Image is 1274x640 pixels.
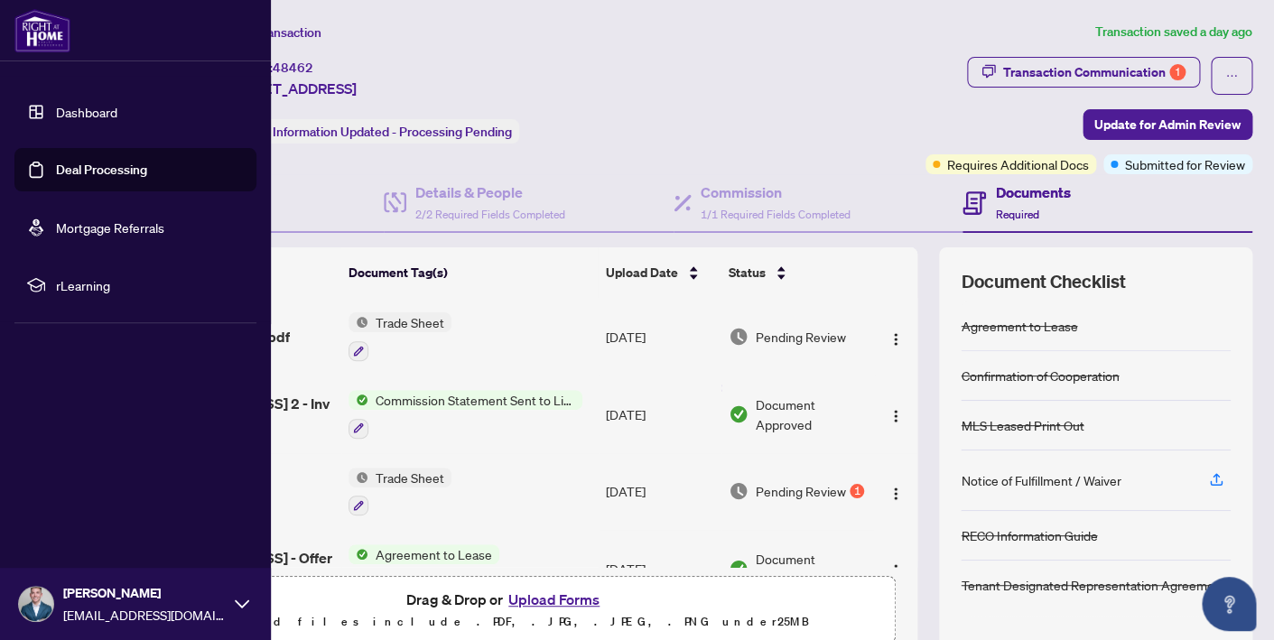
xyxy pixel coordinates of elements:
a: Deal Processing [56,162,147,178]
img: Status Icon [349,390,368,410]
button: Update for Admin Review [1083,109,1252,140]
span: Agreement to Lease [368,544,499,564]
button: Logo [881,554,910,583]
span: Pending Review [756,327,846,347]
span: View Transaction [225,24,321,41]
span: 1/1 Required Fields Completed [701,208,851,221]
span: [PERSON_NAME] [63,583,226,603]
article: Transaction saved a day ago [1095,22,1252,42]
span: 48462 [273,60,313,76]
img: Logo [888,487,903,501]
th: Upload Date [598,247,721,298]
div: Notice of Fulfillment / Waiver [961,470,1121,490]
button: Transaction Communication1 [967,57,1200,88]
span: 2/2 Required Fields Completed [415,208,565,221]
th: Document Tag(s) [341,247,598,298]
td: [DATE] [599,453,721,531]
td: [DATE] [599,298,721,376]
img: Document Status [729,481,749,501]
span: Document Approved [756,549,868,589]
span: Document Checklist [961,269,1125,294]
p: Supported files include .PDF, .JPG, .JPEG, .PNG under 25 MB [127,611,884,633]
img: Profile Icon [19,587,53,621]
button: Logo [881,322,910,351]
span: Trade Sheet [368,468,451,487]
img: Status Icon [349,468,368,487]
button: Upload Forms [503,588,605,611]
button: Status IconTrade Sheet [349,468,451,516]
div: Confirmation of Cooperation [961,366,1119,385]
h4: Commission [701,181,851,203]
div: RECO Information Guide [961,525,1097,545]
a: Dashboard [56,104,117,120]
button: Open asap [1202,577,1256,631]
div: Agreement to Lease [961,316,1077,336]
a: Mortgage Referrals [56,219,164,236]
span: rLearning [56,275,244,295]
span: Pending Review [756,481,846,501]
img: logo [14,9,70,52]
span: Required [995,208,1038,221]
th: Status [721,247,874,298]
span: Upload Date [605,263,677,283]
img: Status Icon [349,544,368,564]
span: Submitted for Review [1125,154,1245,174]
img: Document Status [729,559,749,579]
button: Status IconCommission Statement Sent to Listing Brokerage [349,390,582,439]
img: Logo [888,563,903,578]
img: Status Icon [349,312,368,332]
div: 1 [1169,64,1186,80]
span: Status [728,263,765,283]
button: Logo [881,477,910,506]
td: [DATE] [599,376,721,453]
span: [EMAIL_ADDRESS][DOMAIN_NAME] [63,605,226,625]
img: Logo [888,332,903,347]
span: Update for Admin Review [1094,110,1241,139]
div: 1 [850,484,864,498]
span: ellipsis [1225,70,1238,82]
button: Status IconAgreement to Lease [349,544,591,593]
div: Status: [224,119,519,144]
span: Commission Statement Sent to Listing Brokerage [368,390,582,410]
button: Status IconTrade Sheet [349,312,451,361]
button: Logo [881,400,910,429]
div: Tenant Designated Representation Agreement [961,575,1225,595]
td: [DATE] [599,530,721,608]
span: Requires Additional Docs [947,154,1089,174]
h4: Documents [995,181,1070,203]
span: Document Approved [756,394,868,434]
img: Document Status [729,327,749,347]
img: Logo [888,409,903,423]
div: MLS Leased Print Out [961,415,1083,435]
span: [STREET_ADDRESS] [224,78,357,99]
div: Transaction Communication [1003,58,1186,87]
span: Information Updated - Processing Pending [273,124,512,140]
img: Document Status [729,404,749,424]
span: Drag & Drop or [406,588,605,611]
h4: Details & People [415,181,565,203]
span: Trade Sheet [368,312,451,332]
